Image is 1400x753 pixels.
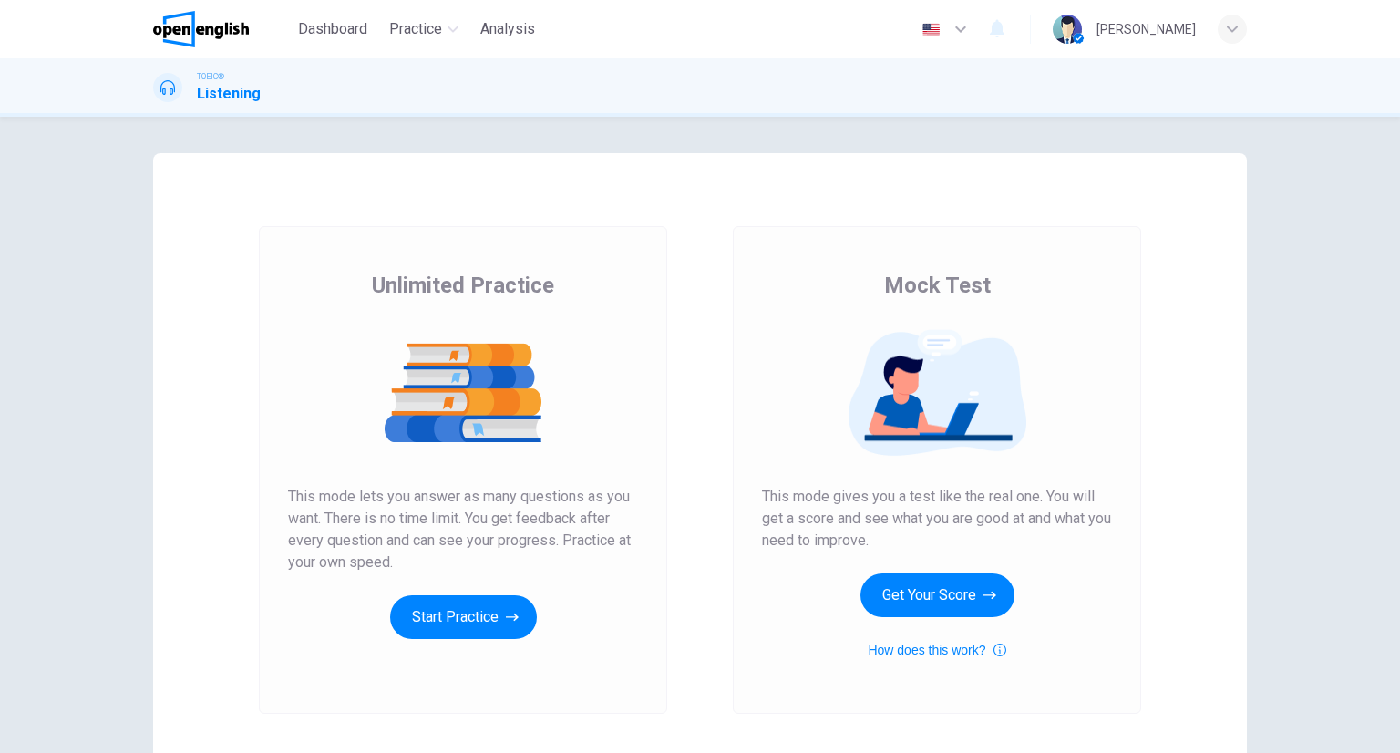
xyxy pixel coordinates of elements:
[884,271,991,300] span: Mock Test
[298,18,367,40] span: Dashboard
[197,83,261,105] h1: Listening
[153,11,249,47] img: OpenEnglish logo
[860,573,1014,617] button: Get Your Score
[382,13,466,46] button: Practice
[153,11,291,47] a: OpenEnglish logo
[288,486,638,573] span: This mode lets you answer as many questions as you want. There is no time limit. You get feedback...
[372,271,554,300] span: Unlimited Practice
[920,23,942,36] img: en
[868,639,1005,661] button: How does this work?
[291,13,375,46] button: Dashboard
[1096,18,1196,40] div: [PERSON_NAME]
[390,595,537,639] button: Start Practice
[197,70,224,83] span: TOEIC®
[389,18,442,40] span: Practice
[480,18,535,40] span: Analysis
[473,13,542,46] button: Analysis
[762,486,1112,552] span: This mode gives you a test like the real one. You will get a score and see what you are good at a...
[1053,15,1082,44] img: Profile picture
